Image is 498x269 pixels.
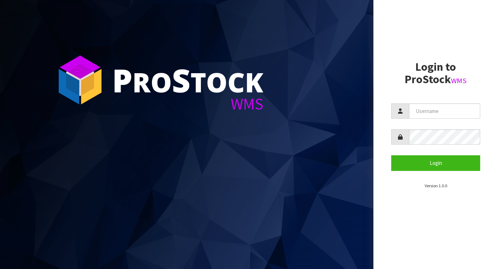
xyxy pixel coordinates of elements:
[391,61,480,86] h2: Login to ProStock
[53,53,107,107] img: ProStock Cube
[425,183,447,188] small: Version 1.0.0
[112,58,132,102] span: P
[391,155,480,171] button: Login
[172,58,190,102] span: S
[112,96,263,112] div: WMS
[112,64,263,96] div: ro tock
[409,103,480,119] input: Username
[451,76,467,85] small: WMS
